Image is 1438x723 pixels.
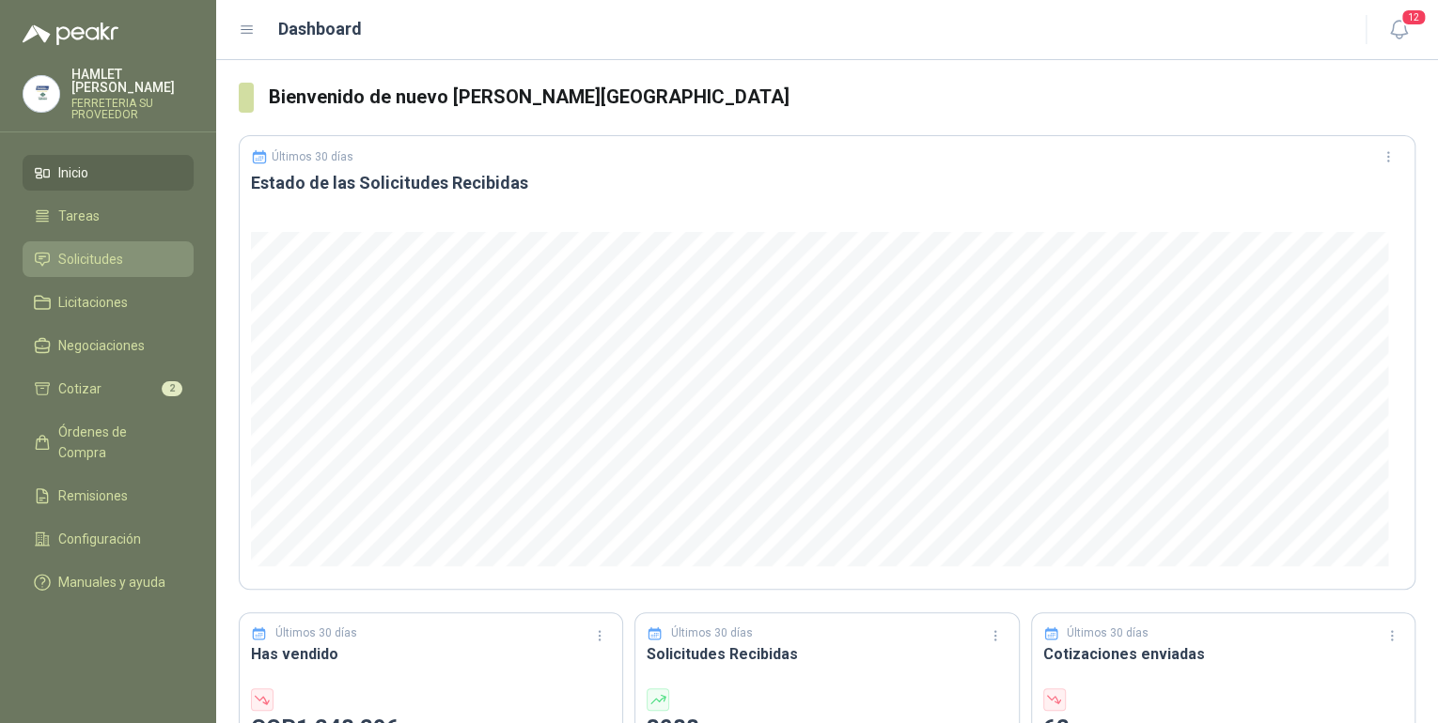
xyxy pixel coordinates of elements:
[71,68,194,94] p: HAMLET [PERSON_NAME]
[272,150,353,163] p: Últimos 30 días
[1043,642,1403,666] h3: Cotizaciones enviadas
[23,478,194,514] a: Remisiones
[71,98,194,120] p: FERRETERIA SU PROVEEDOR
[58,422,176,463] span: Órdenes de Compra
[162,381,182,396] span: 2
[1382,13,1415,47] button: 12
[1400,8,1427,26] span: 12
[58,162,88,183] span: Inicio
[275,624,357,642] p: Últimos 30 días
[58,529,141,549] span: Configuración
[23,414,194,470] a: Órdenes de Compra
[278,16,362,42] h1: Dashboard
[23,564,194,600] a: Manuales y ayuda
[251,642,611,666] h3: Has vendido
[1067,624,1149,642] p: Últimos 30 días
[58,249,123,269] span: Solicitudes
[23,371,194,407] a: Cotizar2
[23,198,194,234] a: Tareas
[269,83,1415,112] h3: Bienvenido de nuevo [PERSON_NAME][GEOGRAPHIC_DATA]
[58,206,100,226] span: Tareas
[23,155,194,191] a: Inicio
[23,285,194,320] a: Licitaciones
[58,485,128,506] span: Remisiones
[58,335,145,356] span: Negociaciones
[23,23,118,45] img: Logo peakr
[58,378,102,399] span: Cotizar
[647,642,1007,666] h3: Solicitudes Recibidas
[58,572,165,592] span: Manuales y ayuda
[671,624,753,642] p: Últimos 30 días
[58,292,128,313] span: Licitaciones
[23,241,194,277] a: Solicitudes
[23,521,194,557] a: Configuración
[23,76,59,112] img: Company Logo
[251,172,1403,194] h3: Estado de las Solicitudes Recibidas
[23,328,194,363] a: Negociaciones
